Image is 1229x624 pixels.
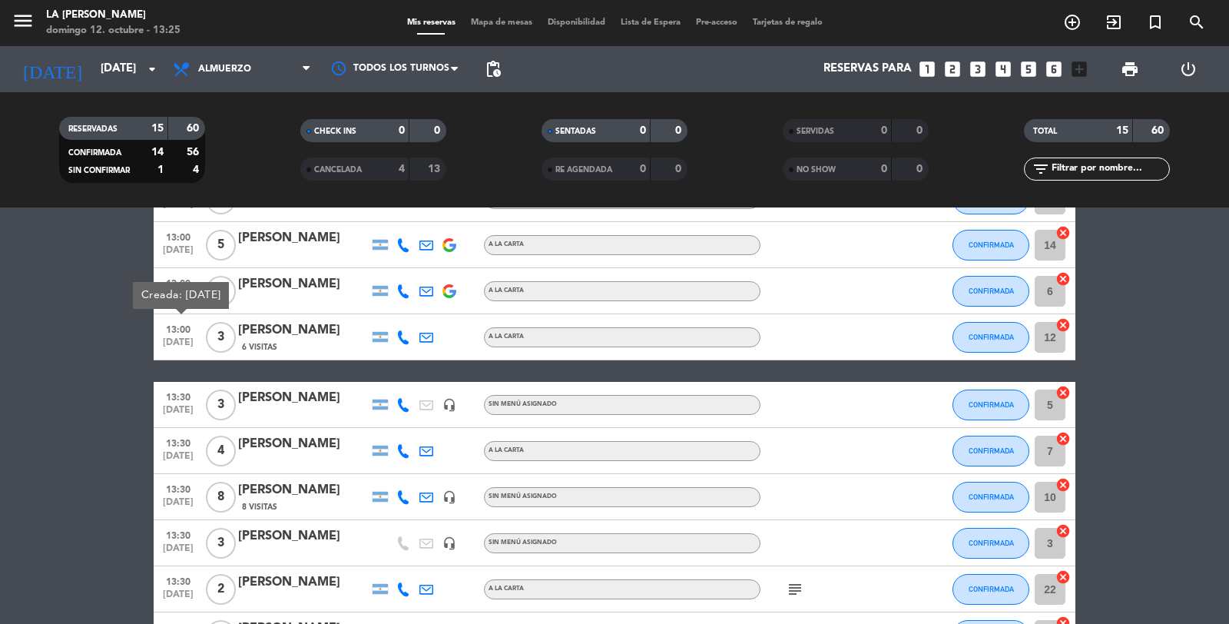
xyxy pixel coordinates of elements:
[952,528,1029,559] button: CONFIRMADA
[187,123,202,134] strong: 60
[1055,569,1071,585] i: cancel
[442,284,456,298] img: google-logo.png
[428,164,443,174] strong: 13
[193,164,202,175] strong: 4
[1105,13,1123,32] i: exit_to_app
[159,199,197,217] span: [DATE]
[1044,59,1064,79] i: looks_6
[143,60,161,78] i: arrow_drop_down
[881,125,887,136] strong: 0
[151,123,164,134] strong: 15
[969,585,1014,593] span: CONFIRMADA
[12,9,35,38] button: menu
[1055,477,1071,493] i: cancel
[613,18,688,27] span: Lista de Espera
[198,64,251,75] span: Almuerzo
[640,164,646,174] strong: 0
[206,574,236,605] span: 2
[442,490,456,504] i: headset_mic
[206,482,236,513] span: 8
[555,166,612,174] span: RE AGENDADA
[206,276,236,307] span: 4
[952,390,1029,420] button: CONFIRMADA
[916,125,926,136] strong: 0
[206,322,236,353] span: 3
[238,320,369,340] div: [PERSON_NAME]
[12,52,93,86] i: [DATE]
[157,164,164,175] strong: 1
[1063,13,1082,32] i: add_circle_outline
[434,125,443,136] strong: 0
[969,287,1014,295] span: CONFIRMADA
[640,125,646,136] strong: 0
[969,493,1014,501] span: CONFIRMADA
[675,164,684,174] strong: 0
[68,125,118,133] span: RESERVADAS
[68,167,130,174] span: SIN CONFIRMAR
[314,128,356,135] span: CHECK INS
[489,539,557,546] span: Sin menú asignado
[242,341,277,353] span: 6 Visitas
[969,539,1014,547] span: CONFIRMADA
[159,526,197,543] span: 13:30
[917,59,937,79] i: looks_one
[1019,59,1039,79] i: looks_5
[952,482,1029,513] button: CONFIRMADA
[1050,161,1169,178] input: Filtrar por nombre...
[159,337,197,355] span: [DATE]
[1179,60,1198,78] i: power_settings_new
[1055,431,1071,446] i: cancel
[1146,13,1164,32] i: turned_in_not
[12,9,35,32] i: menu
[238,274,369,294] div: [PERSON_NAME]
[159,274,197,291] span: 13:00
[1055,225,1071,241] i: cancel
[442,536,456,550] i: headset_mic
[442,238,456,252] img: google-logo.png
[159,497,197,515] span: [DATE]
[688,18,745,27] span: Pre-acceso
[238,434,369,454] div: [PERSON_NAME]
[159,589,197,607] span: [DATE]
[159,543,197,561] span: [DATE]
[1159,46,1217,92] div: LOG OUT
[969,400,1014,409] span: CONFIRMADA
[952,230,1029,261] button: CONFIRMADA
[1055,385,1071,400] i: cancel
[952,322,1029,353] button: CONFIRMADA
[952,436,1029,466] button: CONFIRMADA
[238,480,369,500] div: [PERSON_NAME]
[238,573,369,592] div: [PERSON_NAME]
[238,228,369,248] div: [PERSON_NAME]
[187,147,202,158] strong: 56
[206,230,236,261] span: 5
[463,18,540,27] span: Mapa de mesas
[1055,317,1071,333] i: cancel
[969,446,1014,455] span: CONFIRMADA
[489,586,524,592] span: a la carta
[942,59,962,79] i: looks_two
[786,580,804,599] i: subject
[399,18,463,27] span: Mis reservas
[133,282,229,309] div: Creada: [DATE]
[206,390,236,420] span: 3
[1055,271,1071,287] i: cancel
[314,166,362,174] span: CANCELADA
[159,227,197,245] span: 13:00
[489,241,524,247] span: a la carta
[1188,13,1206,32] i: search
[399,125,405,136] strong: 0
[159,572,197,589] span: 13:30
[206,528,236,559] span: 3
[823,62,912,76] span: Reservas para
[489,334,524,340] span: a la carta
[484,60,502,78] span: pending_actions
[1069,59,1089,79] i: add_box
[555,128,596,135] span: SENTADAS
[952,574,1029,605] button: CONFIRMADA
[1055,523,1071,539] i: cancel
[159,245,197,263] span: [DATE]
[151,147,164,158] strong: 14
[745,18,830,27] span: Tarjetas de regalo
[1032,160,1050,178] i: filter_list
